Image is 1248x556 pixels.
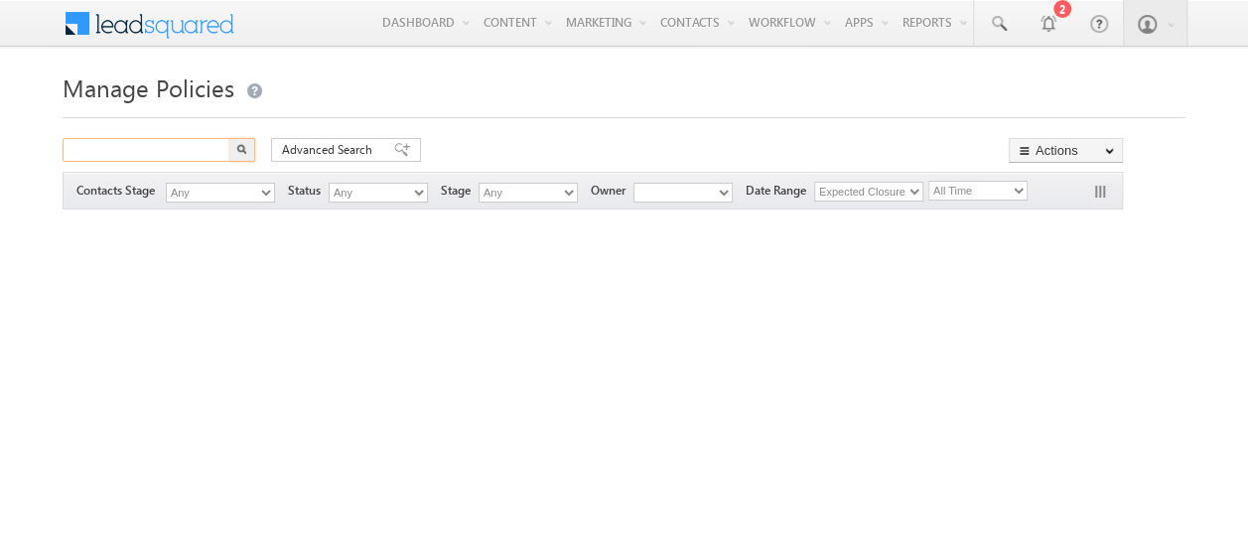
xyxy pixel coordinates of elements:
[76,182,163,200] span: Contacts Stage
[1009,138,1123,163] button: Actions
[63,71,234,103] span: Manage Policies
[441,182,479,200] span: Stage
[746,182,814,200] span: Date Range
[591,182,633,200] span: Owner
[236,144,246,154] img: Search
[282,141,378,159] span: Advanced Search
[288,182,329,200] span: Status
